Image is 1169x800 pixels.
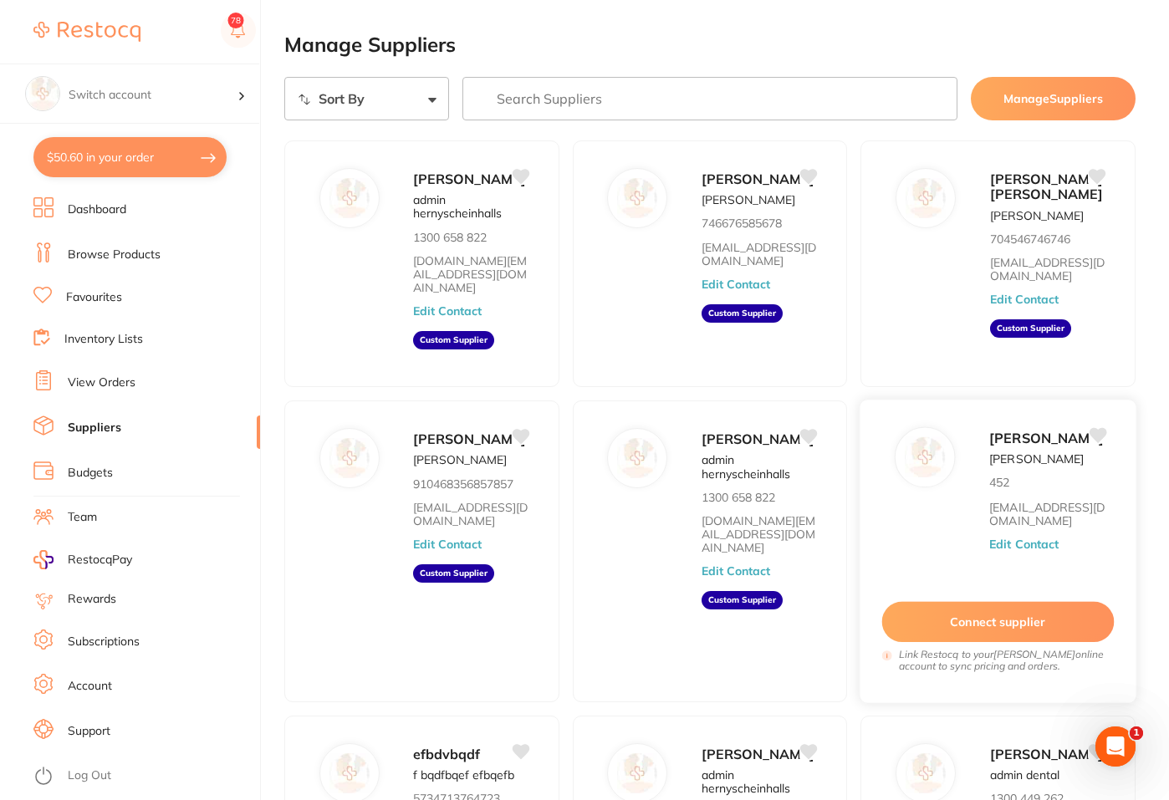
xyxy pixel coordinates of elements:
span: [PERSON_NAME] [990,430,1104,446]
a: RestocqPay [33,550,132,569]
span: [PERSON_NAME] [413,431,526,447]
span: [PERSON_NAME] [413,171,526,187]
img: efbdvbqdf [329,753,370,793]
p: admin dental [990,768,1059,782]
img: Henry Schein Halas [618,438,658,478]
a: View Orders [68,375,135,391]
p: admin hernyscheinhalls [702,768,816,795]
span: [PERSON_NAME] [702,431,814,447]
a: Dashboard [68,201,126,218]
p: Switch account [69,87,237,104]
button: Edit Contact [702,564,770,578]
span: [PERSON_NAME] [PERSON_NAME] [990,171,1103,202]
img: Adam Dental [906,753,946,793]
input: Search Suppliers [462,77,957,120]
button: Edit Contact [413,304,482,318]
img: Jelani Kaufman [329,438,370,478]
aside: Custom Supplier [413,564,494,583]
button: Edit Contact [990,293,1059,306]
p: 910468356857857 [413,477,513,491]
a: Budgets [68,465,113,482]
button: Edit Contact [990,538,1059,551]
a: [EMAIL_ADDRESS][DOMAIN_NAME] [990,500,1106,527]
a: [EMAIL_ADDRESS][DOMAIN_NAME] [702,241,816,268]
p: 1300 658 822 [413,231,487,244]
a: [DOMAIN_NAME][EMAIL_ADDRESS][DOMAIN_NAME] [413,254,528,294]
aside: Custom Supplier [990,319,1071,338]
p: [PERSON_NAME] [702,193,795,206]
aside: Custom Supplier [702,591,783,609]
img: David Melton [905,437,945,477]
p: f bqdfbqef efbqefb [413,768,514,782]
button: ManageSuppliers [971,77,1136,120]
a: Rewards [68,591,116,608]
p: [PERSON_NAME] [990,209,1084,222]
p: 452 [990,476,1010,490]
a: Browse Products [68,247,161,263]
img: Henry Schein Halas [329,178,370,218]
img: image [26,77,59,110]
p: admin hernyscheinhalls [413,193,528,220]
a: [EMAIL_ADDRESS][DOMAIN_NAME] [413,501,528,527]
img: Dorian Hendricks [618,178,658,218]
img: RestocqPay [33,550,54,569]
a: Account [68,678,112,695]
span: [PERSON_NAME] [990,746,1103,762]
p: [PERSON_NAME] [990,452,1085,466]
p: 746676585678 [702,217,782,230]
button: Edit Contact [413,538,482,551]
p: 704546746746 [990,232,1070,246]
a: Support [68,723,110,740]
h2: Manage Suppliers [284,33,1136,57]
span: efbdvbqdf [413,746,480,762]
a: Favourites [66,289,122,306]
span: 1 [1130,726,1143,740]
iframe: Intercom live chat [1095,726,1136,767]
a: Restocq Logo [33,13,140,51]
button: Connect supplier [882,601,1114,642]
i: Link Restocq to your [PERSON_NAME] online account to sync pricing and orders. [899,649,1114,672]
img: Henry Schein Halas [618,753,658,793]
button: Log Out [33,763,255,790]
a: Log Out [68,767,111,784]
p: 1300 658 822 [702,491,775,504]
button: $50.60 in your order [33,137,227,177]
aside: Custom Supplier [702,304,783,323]
span: RestocqPay [68,552,132,568]
a: [DOMAIN_NAME][EMAIL_ADDRESS][DOMAIN_NAME] [702,514,816,554]
img: Keefe Parsons [906,178,946,218]
p: admin hernyscheinhalls [702,453,816,480]
a: Suppliers [68,420,121,436]
p: [PERSON_NAME] [413,453,507,466]
button: Edit Contact [702,278,770,291]
a: Team [68,509,97,526]
a: Subscriptions [68,634,140,650]
img: Restocq Logo [33,22,140,42]
a: Inventory Lists [64,331,143,348]
span: [PERSON_NAME] [702,171,814,187]
aside: Custom Supplier [413,331,494,349]
a: [EMAIL_ADDRESS][DOMAIN_NAME] [990,256,1105,283]
span: [PERSON_NAME] [702,746,814,762]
